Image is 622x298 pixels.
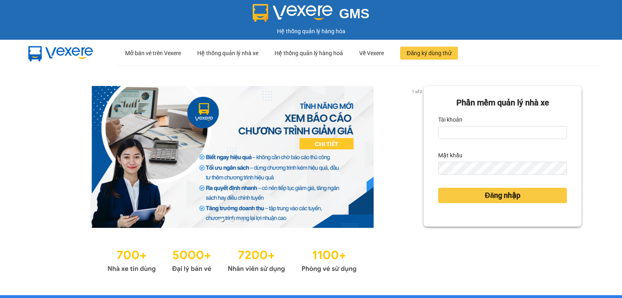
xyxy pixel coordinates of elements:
div: Hệ thống quản lý hàng hoá [275,40,343,66]
span: Đăng ký dùng thử [407,49,452,58]
li: slide item 3 [240,218,243,221]
span: GMS [339,6,369,21]
div: Phần mềm quản lý nhà xe [438,96,567,109]
img: Statistics.png [107,244,357,275]
input: Mật khẩu [438,162,567,175]
button: Đăng ký dùng thử [400,47,458,60]
label: Mật khẩu [438,149,462,162]
input: Tài khoản [438,126,567,139]
div: Hệ thống quản lý hàng hóa [2,27,620,36]
span: Đăng nhập [485,190,520,201]
div: Hệ thống quản lý nhà xe [197,40,258,66]
img: mbUUG5Q.png [20,40,101,66]
div: Về Vexere [359,40,384,66]
div: Mở bán vé trên Vexere [125,40,181,66]
button: Đăng nhập [438,188,567,203]
p: 1 of 3 [409,86,424,96]
li: slide item 1 [221,218,224,221]
img: logo 2 [253,4,333,22]
li: slide item 2 [230,218,234,221]
label: Tài khoản [438,113,462,126]
button: next slide / item [412,86,424,228]
a: GMS [253,12,370,19]
button: previous slide / item [40,86,52,228]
